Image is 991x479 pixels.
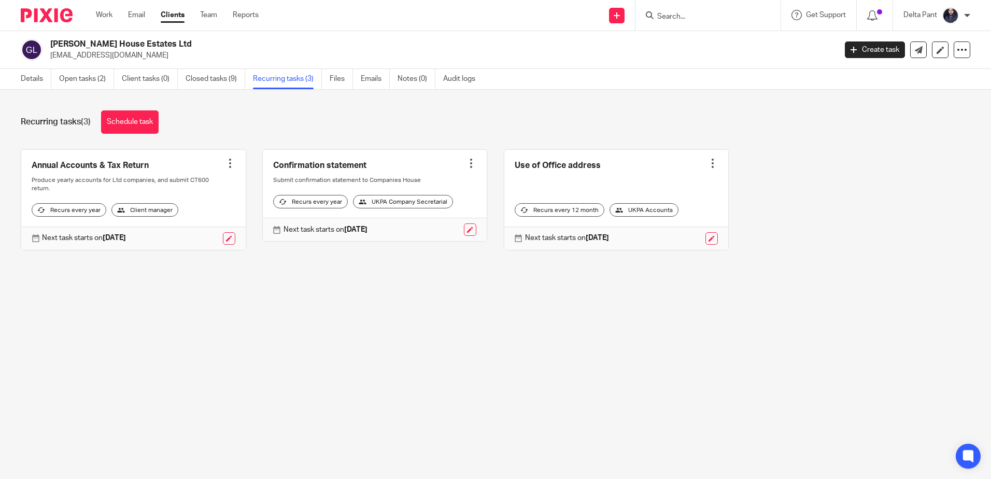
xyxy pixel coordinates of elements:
[515,203,604,217] div: Recurs every 12 month
[253,69,322,89] a: Recurring tasks (3)
[21,8,73,22] img: Pixie
[344,226,367,233] strong: [DATE]
[398,69,435,89] a: Notes (0)
[59,69,114,89] a: Open tasks (2)
[42,233,126,243] p: Next task starts on
[656,12,749,22] input: Search
[845,41,905,58] a: Create task
[443,69,483,89] a: Audit logs
[186,69,245,89] a: Closed tasks (9)
[806,11,846,19] span: Get Support
[353,195,453,208] div: UKPA Company Secretarial
[903,10,937,20] p: Delta Pant
[361,69,390,89] a: Emails
[330,69,353,89] a: Files
[21,117,91,128] h1: Recurring tasks
[21,69,51,89] a: Details
[200,10,217,20] a: Team
[284,224,367,235] p: Next task starts on
[32,203,106,217] div: Recurs every year
[103,234,126,242] strong: [DATE]
[21,39,43,61] img: svg%3E
[111,203,178,217] div: Client manager
[101,110,159,134] a: Schedule task
[50,39,673,50] h2: [PERSON_NAME] House Estates Ltd
[610,203,678,217] div: UKPA Accounts
[128,10,145,20] a: Email
[96,10,112,20] a: Work
[81,118,91,126] span: (3)
[942,7,959,24] img: dipesh-min.jpg
[233,10,259,20] a: Reports
[50,50,829,61] p: [EMAIL_ADDRESS][DOMAIN_NAME]
[586,234,609,242] strong: [DATE]
[273,195,348,208] div: Recurs every year
[161,10,185,20] a: Clients
[525,233,609,243] p: Next task starts on
[122,69,178,89] a: Client tasks (0)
